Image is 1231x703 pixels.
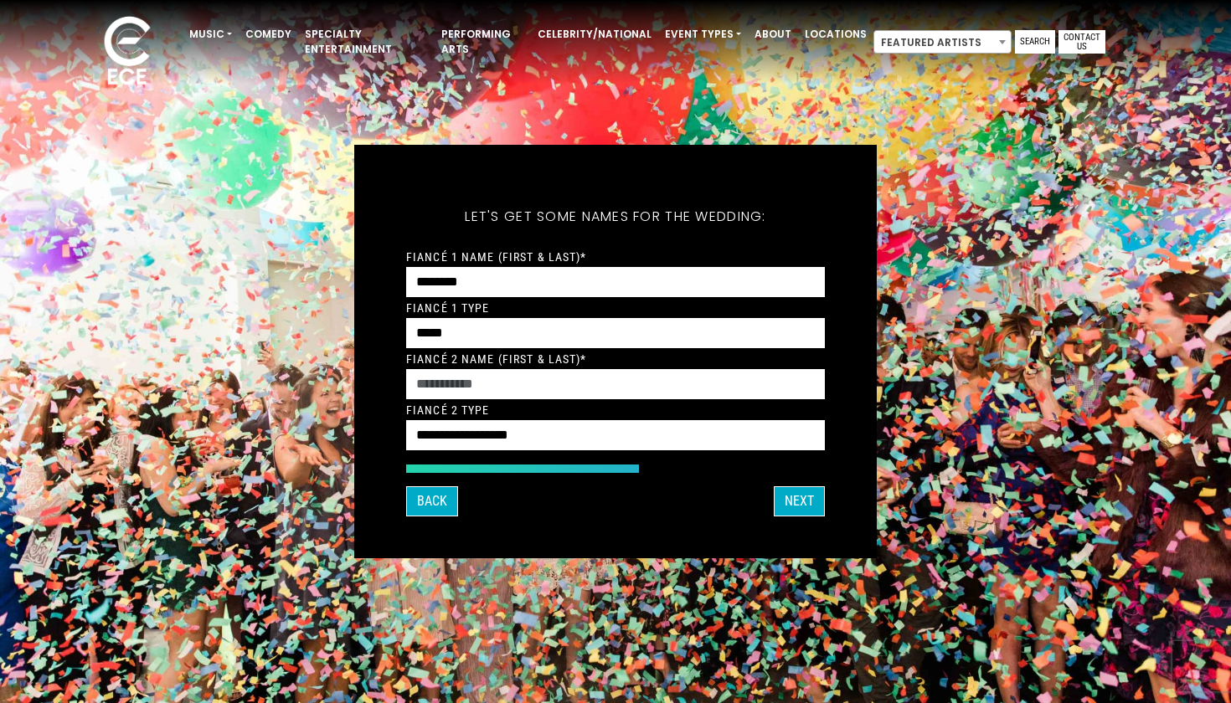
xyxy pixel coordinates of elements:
[406,351,586,367] label: Fiancé 2 Name (First & Last)*
[798,20,873,49] a: Locations
[1015,30,1055,54] a: Search
[658,20,748,49] a: Event Types
[298,20,435,64] a: Specialty Entertainment
[406,249,586,264] label: Fiancé 1 Name (First & Last)*
[406,403,490,418] label: Fiancé 2 Type
[406,300,490,316] label: Fiancé 1 Type
[531,20,658,49] a: Celebrity/National
[435,20,531,64] a: Performing Arts
[873,30,1012,54] span: Featured Artists
[774,486,825,516] button: Next
[406,187,825,247] h5: Let's get some names for the wedding:
[85,12,169,93] img: ece_new_logo_whitev2-1.png
[183,20,239,49] a: Music
[406,486,458,516] button: Back
[874,31,1011,54] span: Featured Artists
[748,20,798,49] a: About
[1058,30,1105,54] a: Contact Us
[239,20,298,49] a: Comedy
